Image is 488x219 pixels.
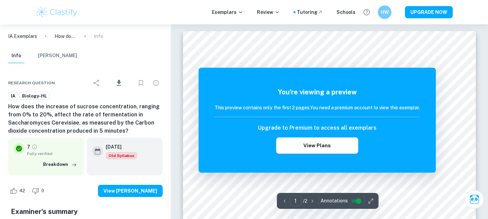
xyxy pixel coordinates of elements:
p: Exemplars [212,8,243,16]
a: Tutoring [297,8,323,16]
span: Research question [8,80,55,86]
p: / 2 [303,197,307,205]
a: Biology-HL [19,92,50,100]
span: 42 [16,188,29,194]
div: Download [105,74,133,92]
h6: [DATE] [106,143,132,151]
span: Annotations [321,197,348,204]
div: Like [8,185,29,196]
h6: Upgrade to Premium to access all exemplars [258,124,377,132]
p: Review [257,8,280,16]
span: Fully verified [27,151,79,157]
a: IA Exemplars [8,32,37,40]
div: Dislike [30,185,48,196]
div: Report issue [149,76,163,90]
h6: HW [381,8,389,16]
button: UPGRADE NOW [405,6,453,18]
p: 7 [27,143,30,151]
span: Old Syllabus [106,152,137,159]
button: HW [378,5,391,19]
span: Biology-HL [20,93,49,100]
h5: Examiner's summary [11,206,160,217]
div: Bookmark [134,76,148,90]
p: Info [94,32,103,40]
h6: How does the increase of sucrose concentration, ranging from 0% to 20%, affect the rate of fermen... [8,103,163,135]
img: Clastify logo [35,5,78,19]
a: Grade fully verified [32,144,38,150]
div: Starting from the May 2025 session, the Biology IA requirements have changed. It's OK to refer to... [106,152,137,159]
button: Info [8,48,24,63]
h5: You're viewing a preview [215,87,420,97]
button: View Plans [276,137,358,154]
span: IA [8,93,18,100]
button: Help and Feedback [361,6,372,18]
button: [PERSON_NAME] [38,48,77,63]
a: Schools [337,8,355,16]
button: Breakdown [41,159,79,170]
a: IA [8,92,18,100]
div: Share [90,76,103,90]
button: Ask Clai [465,190,484,209]
span: 0 [38,188,48,194]
h6: This preview contains only the first 2 pages. You need a premium account to view this exemplar. [215,104,420,111]
p: How does the increase of sucrose concentration, ranging from 0% to 20%, affect the rate of fermen... [55,32,76,40]
button: View [PERSON_NAME] [98,185,163,197]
